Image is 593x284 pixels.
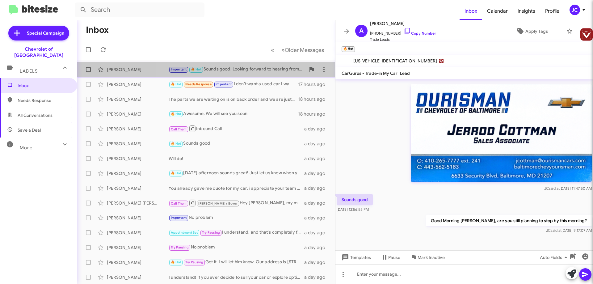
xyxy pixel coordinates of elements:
[298,96,330,102] div: 18 hours ago
[482,2,513,20] a: Calendar
[342,46,355,52] small: 🔥 Hot
[342,70,397,76] span: CarGurus - Trade-in My Car
[544,186,592,191] span: JC [DATE] 11:47:50 AM
[169,110,298,117] div: Awesome, We will see you soon
[27,30,64,36] span: Special Campaign
[271,46,274,54] span: «
[107,185,169,191] div: [PERSON_NAME]
[171,67,187,71] span: Important
[171,231,198,235] span: Appointment Set
[267,44,328,56] nav: Page navigation example
[171,142,181,146] span: 🔥 Hot
[169,66,305,73] div: Sounds good! Looking forward to hearing from you!
[171,201,187,206] span: Call Them
[202,231,220,235] span: Try Pausing
[169,244,304,251] div: No problem
[107,170,169,176] div: [PERSON_NAME]
[278,44,328,56] button: Next
[304,185,330,191] div: a day ago
[304,170,330,176] div: a day ago
[171,245,189,249] span: Try Pausing
[540,2,564,20] a: Profile
[298,81,330,87] div: 17 hours ago
[404,31,436,36] a: Copy Number
[304,155,330,162] div: a day ago
[304,126,330,132] div: a day ago
[535,252,574,263] button: Auto Fields
[540,252,570,263] span: Auto Fields
[86,25,109,35] h1: Inbox
[376,252,405,263] button: Pause
[340,252,371,263] span: Templates
[304,230,330,236] div: a day ago
[185,82,212,86] span: Needs Response
[107,111,169,117] div: [PERSON_NAME]
[169,140,304,147] div: Sounds good
[405,252,450,263] button: Mark Inactive
[460,2,482,20] a: Inbox
[107,155,169,162] div: [PERSON_NAME]
[169,170,304,177] div: [DATE] afternoon sounds great! Just let us know when you're able to make it, and we'll be ready t...
[171,216,187,220] span: Important
[411,84,592,182] img: ME1c10397ebb3a38840094724edd5b7e70
[216,82,232,86] span: Important
[370,20,436,27] span: [PERSON_NAME]
[18,83,70,89] span: Inbox
[304,200,330,206] div: a day ago
[169,125,304,133] div: Inbound Call
[570,5,580,15] div: JC
[8,26,69,40] a: Special Campaign
[75,2,204,17] input: Search
[107,215,169,221] div: [PERSON_NAME]
[169,199,304,207] div: Hey [PERSON_NAME], my manager’s been paying up to 180% over market for trades this week. If yours...
[513,2,540,20] span: Insights
[198,201,238,206] span: [PERSON_NAME] / Buyer
[171,260,181,264] span: 🔥 Hot
[107,244,169,251] div: [PERSON_NAME]
[426,215,592,226] p: Good Morning [PERSON_NAME], are you still planning to stop by this morning?
[285,47,324,53] span: Older Messages
[107,96,169,102] div: [PERSON_NAME]
[370,27,436,36] span: [PHONE_NUMBER]
[169,214,304,221] div: No problem
[546,228,592,233] span: JC [DATE] 9:17:07 AM
[304,215,330,221] div: a day ago
[171,171,181,175] span: 🔥 Hot
[564,5,586,15] button: JC
[304,244,330,251] div: a day ago
[500,26,563,37] button: Apply Tags
[185,260,203,264] span: Try Pausing
[171,112,181,116] span: 🔥 Hot
[18,127,41,133] span: Save a Deal
[107,200,169,206] div: [PERSON_NAME] [PERSON_NAME]
[337,207,369,212] span: [DATE] 12:56:55 PM
[171,127,187,131] span: Call Them
[18,112,53,118] span: All Conversations
[107,259,169,265] div: [PERSON_NAME]
[304,141,330,147] div: a day ago
[549,186,560,191] span: said at
[267,44,278,56] button: Previous
[298,111,330,117] div: 18 hours ago
[388,252,400,263] span: Pause
[304,274,330,280] div: a day ago
[191,67,201,71] span: 🔥 Hot
[107,230,169,236] div: [PERSON_NAME]
[551,228,561,233] span: said at
[169,274,304,280] div: I understand! If you ever decide to sell your car or explore options in the furure, don't hesitat...
[107,81,169,87] div: [PERSON_NAME]
[169,96,298,102] div: The parts we are waiting on is on back order and we are just waiting for the parts to get her to ...
[107,66,169,73] div: [PERSON_NAME]
[359,26,364,36] span: A
[370,36,436,43] span: Trade Leads
[525,26,548,37] span: Apply Tags
[169,81,298,88] div: I don't want a used car I want to lease a new car
[169,185,304,191] div: You already gave me quote for my car, i appreciate your team taking the time to work on me with t...
[169,259,304,266] div: Got it. I will let him know. Our address is [STREET_ADDRESS]
[337,194,373,205] p: Sounds good
[169,155,304,162] div: Will do!
[20,145,32,150] span: More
